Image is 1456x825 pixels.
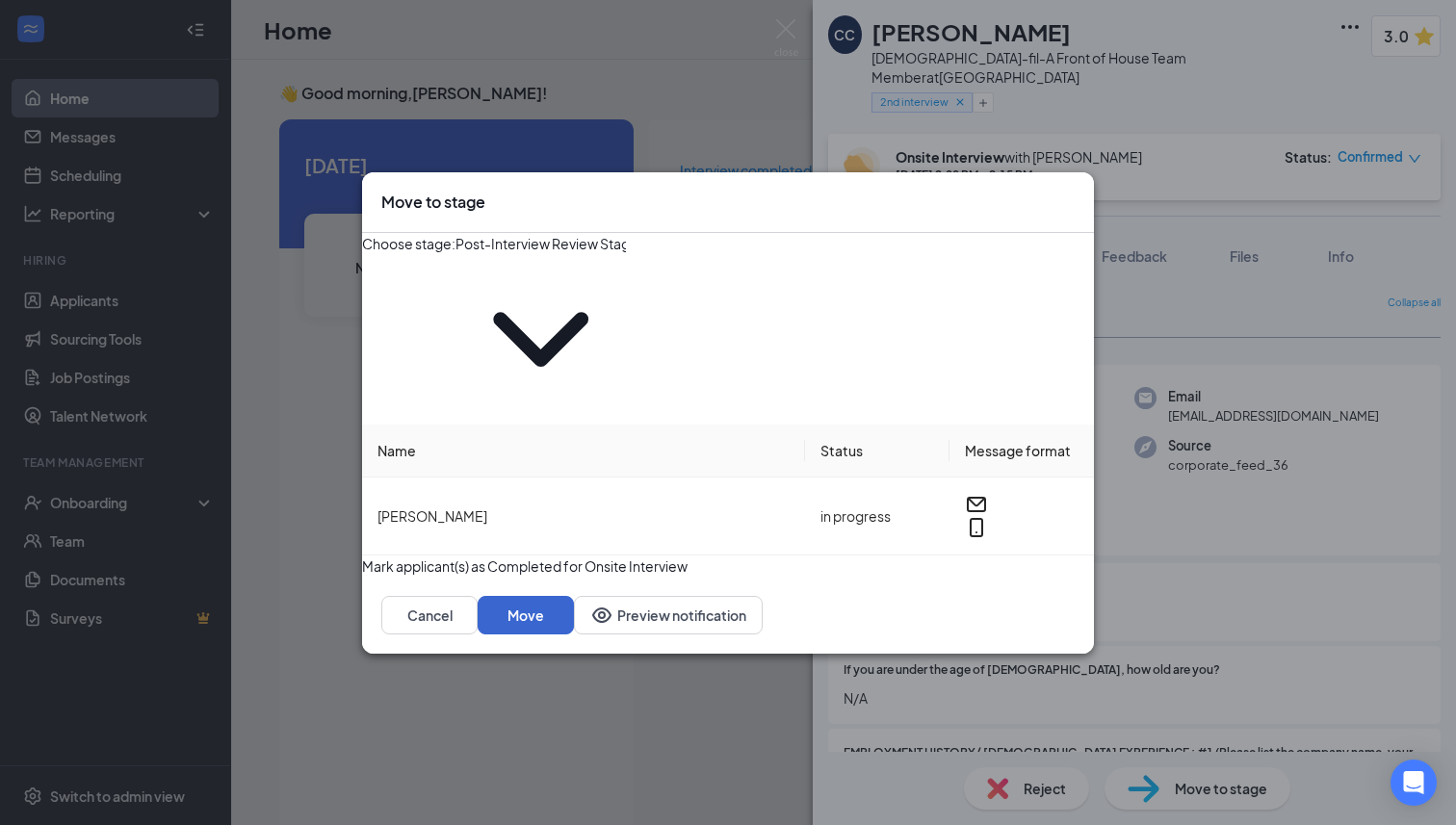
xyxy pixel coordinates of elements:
button: Preview notificationEye [574,596,763,634]
svg: Eye [590,604,613,627]
td: in progress [805,477,949,555]
button: Move [478,596,574,634]
svg: MobileSms [965,516,988,539]
svg: Email [965,493,988,516]
span: Choose stage : [362,233,455,425]
span: Mark applicant(s) as Completed for Onsite Interview [362,555,688,577]
svg: ChevronDown [455,254,626,425]
th: Message format [949,425,1094,477]
button: Cancel [381,596,478,634]
th: Name [362,425,805,477]
div: Open Intercom Messenger [1391,760,1437,806]
h3: Move to stage [381,192,485,213]
span: [PERSON_NAME] [377,507,487,525]
th: Status [805,425,949,477]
